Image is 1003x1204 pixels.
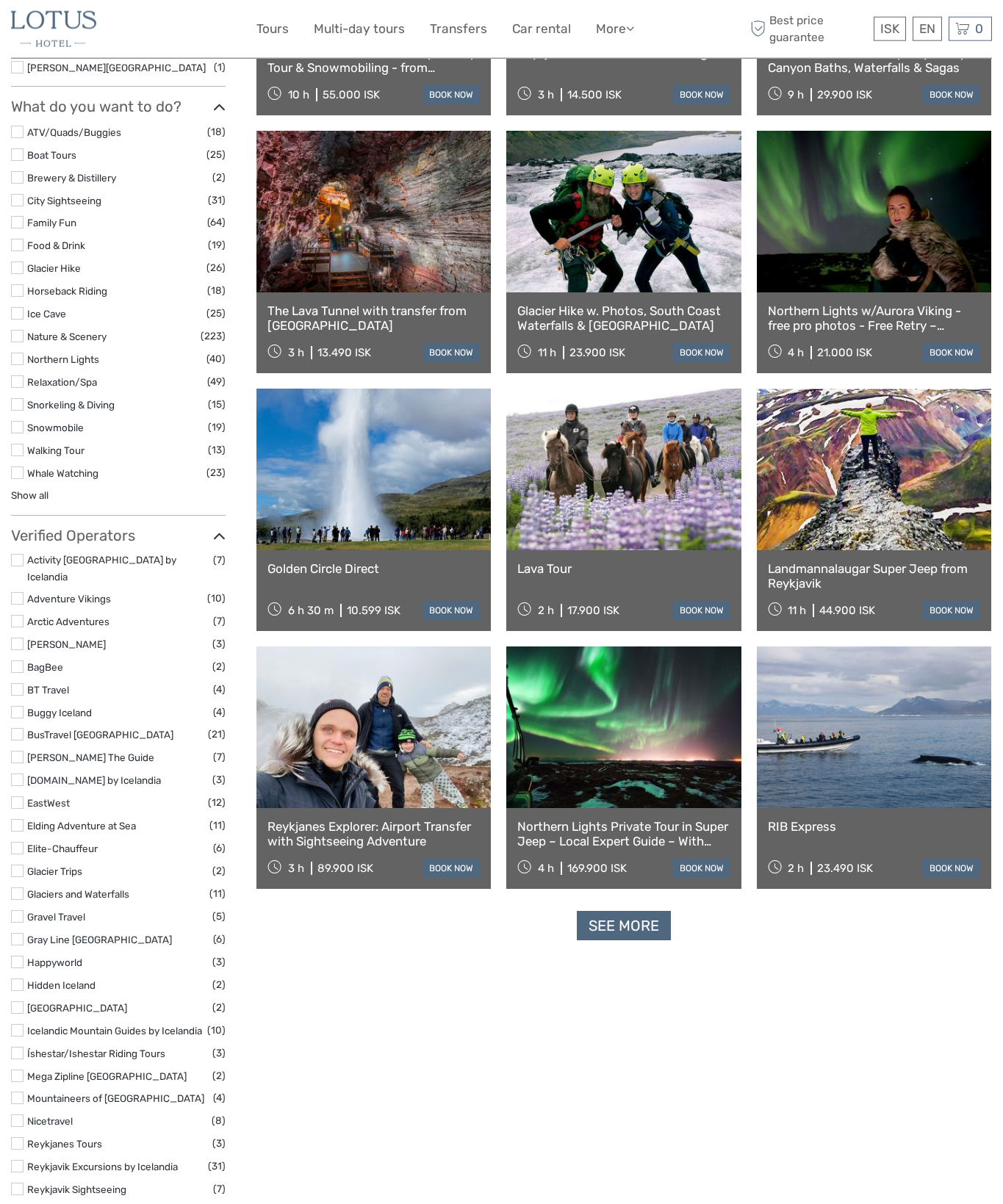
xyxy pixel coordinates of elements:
a: book now [923,859,980,878]
a: [PERSON_NAME] [27,638,106,650]
span: (19) [208,237,226,253]
a: Pearl Tour - Golden Circle Super Jeep Tour & Snowmobiling - from [GEOGRAPHIC_DATA] [267,46,480,76]
span: (13) [208,441,226,458]
a: Ice Cave [27,308,66,320]
a: Northern Lights w/Aurora Viking - free pro photos - Free Retry – minibus [768,303,980,334]
span: (11) [209,885,226,902]
a: Whale Watching [27,467,98,479]
div: 17.900 ISK [567,604,619,617]
a: Happyworld [27,956,82,968]
a: Silver Circle Small Group Day Tour | Canyon Baths, Waterfalls & Sagas [768,46,980,76]
a: Horseback Riding [27,285,107,297]
a: Snowmobile [27,422,84,433]
a: ATV/Quads/Buggies [27,126,121,138]
a: book now [923,343,980,362]
div: 13.490 ISK [317,346,371,359]
a: book now [923,601,980,620]
span: (2) [212,658,226,675]
span: (4) [213,704,226,721]
div: 23.490 ISK [817,862,873,875]
span: (18) [207,282,226,299]
a: Nature & Scenery [27,331,107,342]
span: (2) [212,862,226,879]
a: Northern Lights Private Tour in Super Jeep – Local Expert Guide – With Photos [517,819,730,849]
a: Show all [11,489,48,501]
a: EastWest [27,797,70,809]
span: (40) [206,350,226,367]
a: The Lava Tunnel with transfer from [GEOGRAPHIC_DATA] [267,303,480,334]
a: Multi-day tours [314,18,405,40]
span: (2) [212,169,226,186]
span: 3 h [288,862,304,875]
a: See more [577,911,671,941]
span: 4 h [538,862,554,875]
span: (4) [213,1089,226,1106]
a: Glaciers and Waterfalls [27,888,129,900]
a: [PERSON_NAME][GEOGRAPHIC_DATA] [27,62,206,73]
span: 6 h 30 m [288,604,334,617]
a: Lava Tour [517,561,730,576]
a: Glacier Hike w. Photos, South Coast Waterfalls & [GEOGRAPHIC_DATA] [517,303,730,334]
span: (64) [207,214,226,231]
span: (49) [207,373,226,390]
span: (2) [212,999,226,1016]
a: book now [423,601,480,620]
a: Glacier Trips [27,865,82,877]
div: 14.500 ISK [567,88,622,101]
button: Open LiveChat chat widget [169,23,187,40]
a: Reykjanes Explorer: Airport Transfer with Sightseeing Adventure [267,819,480,849]
span: (12) [208,794,226,811]
a: City Sightseeing [27,195,101,206]
a: Gravel Travel [27,911,85,923]
a: Reykjavik Sightseeing [27,1183,126,1195]
a: Adventure Vikings [27,593,111,605]
div: 23.900 ISK [569,346,625,359]
span: (1) [214,59,226,76]
a: book now [423,343,480,362]
span: (3) [212,1135,226,1152]
a: Snorkeling & Diving [27,399,115,411]
span: (10) [207,1022,226,1039]
a: Buggy Iceland [27,707,92,718]
a: Glacier Hike [27,262,81,274]
span: (3) [212,954,226,970]
a: [PERSON_NAME] The Guide [27,751,154,763]
a: Family Fun [27,217,76,228]
a: book now [673,859,730,878]
a: Boat Tours [27,149,76,161]
span: (31) [208,1158,226,1175]
span: (5) [212,908,226,925]
a: Icelandic Mountain Guides by Icelandia [27,1025,202,1037]
a: RIB Express [768,819,980,834]
a: Walking Tour [27,444,85,456]
span: (8) [212,1112,226,1129]
a: Nicetravel [27,1115,73,1127]
a: book now [673,601,730,620]
a: Gray Line [GEOGRAPHIC_DATA] [27,934,172,945]
span: 11 h [538,346,556,359]
span: 3 h [288,346,304,359]
span: (26) [206,259,226,276]
span: (7) [213,1180,226,1197]
a: Landmannalaugar Super Jeep from Reykjavik [768,561,980,591]
a: book now [673,85,730,104]
span: (223) [201,328,226,345]
span: Best price guarantee [747,12,870,45]
span: (2) [212,1067,226,1084]
p: We're away right now. Please check back later! [21,26,166,37]
a: BusTravel [GEOGRAPHIC_DATA] [27,729,173,740]
a: [GEOGRAPHIC_DATA] [27,1002,127,1014]
span: (7) [213,613,226,630]
a: book now [423,85,480,104]
span: (3) [212,1045,226,1061]
span: (31) [208,192,226,209]
a: book now [673,343,730,362]
a: Elite-Chauffeur [27,843,98,854]
span: (3) [212,771,226,788]
span: (7) [213,552,226,569]
span: (25) [206,305,226,322]
div: 21.000 ISK [817,346,872,359]
a: Car rental [512,18,571,40]
span: 10 h [288,88,309,101]
span: (4) [213,681,226,698]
